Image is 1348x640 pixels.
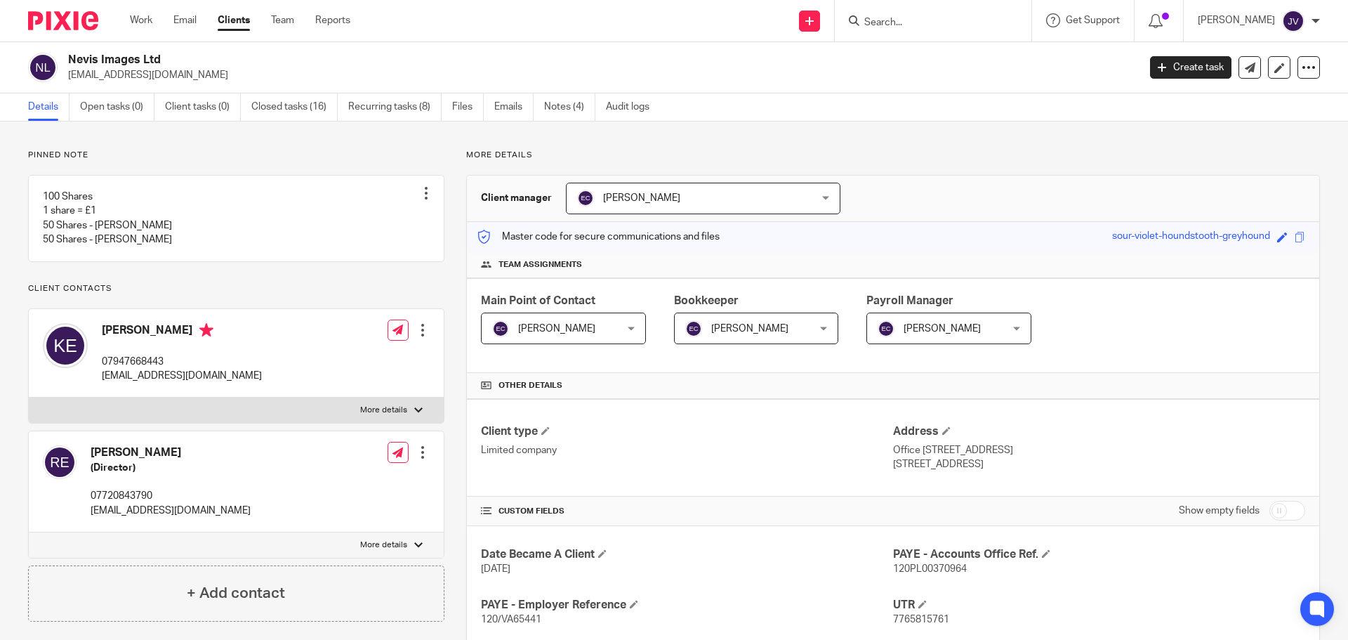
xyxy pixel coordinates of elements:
[130,13,152,27] a: Work
[43,445,77,479] img: svg%3E
[173,13,197,27] a: Email
[1150,56,1231,79] a: Create task
[91,445,251,460] h4: [PERSON_NAME]
[711,324,788,334] span: [PERSON_NAME]
[481,547,893,562] h4: Date Became A Client
[91,461,251,475] h5: (Director)
[360,540,407,551] p: More details
[603,193,680,203] span: [PERSON_NAME]
[102,355,262,369] p: 07947668443
[904,324,981,334] span: [PERSON_NAME]
[102,369,262,383] p: [EMAIL_ADDRESS][DOMAIN_NAME]
[68,68,1129,82] p: [EMAIL_ADDRESS][DOMAIN_NAME]
[481,191,552,205] h3: Client manager
[498,380,562,391] span: Other details
[91,504,251,518] p: [EMAIL_ADDRESS][DOMAIN_NAME]
[893,424,1305,439] h4: Address
[360,405,407,416] p: More details
[28,53,58,82] img: svg%3E
[481,424,893,439] h4: Client type
[863,17,989,30] input: Search
[1112,229,1270,245] div: sour-violet-houndstooth-greyhound
[481,295,595,306] span: Main Point of Contact
[187,582,285,604] h4: + Add contact
[893,457,1305,471] p: [STREET_ADDRESS]
[878,320,894,337] img: svg%3E
[518,324,595,334] span: [PERSON_NAME]
[494,93,534,121] a: Emails
[251,93,338,121] a: Closed tasks (16)
[452,93,484,121] a: Files
[544,93,595,121] a: Notes (4)
[28,93,70,121] a: Details
[481,615,541,625] span: 120/VA65441
[28,11,98,30] img: Pixie
[481,443,893,457] p: Limited company
[80,93,154,121] a: Open tasks (0)
[481,506,893,517] h4: CUSTOM FIELDS
[91,489,251,503] p: 07720843790
[165,93,241,121] a: Client tasks (0)
[577,190,594,207] img: svg%3E
[674,295,739,306] span: Bookkeeper
[102,323,262,341] h4: [PERSON_NAME]
[893,547,1305,562] h4: PAYE - Accounts Office Ref.
[477,230,720,244] p: Master code for secure communications and files
[315,13,350,27] a: Reports
[893,443,1305,457] p: Office [STREET_ADDRESS]
[492,320,509,337] img: svg%3E
[481,564,510,574] span: [DATE]
[218,13,250,27] a: Clients
[1179,504,1260,518] label: Show empty fields
[466,150,1320,161] p: More details
[866,295,953,306] span: Payroll Manager
[68,53,917,67] h2: Nevis Images Ltd
[271,13,294,27] a: Team
[1198,13,1275,27] p: [PERSON_NAME]
[28,283,444,294] p: Client contacts
[43,323,88,368] img: svg%3E
[199,323,213,337] i: Primary
[893,615,949,625] span: 7765815761
[498,259,582,270] span: Team assignments
[1282,10,1304,32] img: svg%3E
[685,320,702,337] img: svg%3E
[1066,15,1120,25] span: Get Support
[893,564,967,574] span: 120PL00370964
[893,598,1305,613] h4: UTR
[606,93,660,121] a: Audit logs
[348,93,442,121] a: Recurring tasks (8)
[28,150,444,161] p: Pinned note
[481,598,893,613] h4: PAYE - Employer Reference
